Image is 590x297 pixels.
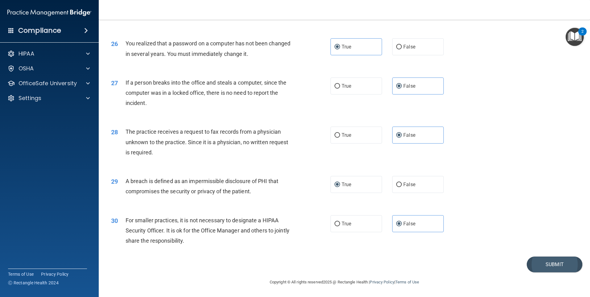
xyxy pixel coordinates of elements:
[334,133,340,138] input: True
[403,83,415,89] span: False
[19,94,41,102] p: Settings
[403,44,415,50] span: False
[403,182,415,187] span: False
[527,257,582,272] button: Submit
[111,178,118,185] span: 29
[334,45,340,49] input: True
[370,280,394,284] a: Privacy Policy
[7,65,90,72] a: OSHA
[8,271,34,277] a: Terms of Use
[396,133,402,138] input: False
[342,182,351,187] span: True
[7,50,90,57] a: HIPAA
[19,50,34,57] p: HIPAA
[395,280,419,284] a: Terms of Use
[111,40,118,48] span: 26
[581,31,584,40] div: 2
[111,79,118,87] span: 27
[7,94,90,102] a: Settings
[342,44,351,50] span: True
[334,182,340,187] input: True
[111,128,118,136] span: 28
[334,84,340,89] input: True
[396,84,402,89] input: False
[126,217,289,244] span: For smaller practices, it is not necessary to designate a HIPAA Security Officer. It is ok for th...
[18,26,61,35] h4: Compliance
[342,221,351,227] span: True
[396,182,402,187] input: False
[7,6,91,19] img: PMB logo
[334,222,340,226] input: True
[126,79,287,106] span: If a person breaks into the office and steals a computer, since the computer was in a locked offi...
[8,280,59,286] span: Ⓒ Rectangle Health 2024
[566,28,584,46] button: Open Resource Center, 2 new notifications
[19,80,77,87] p: OfficeSafe University
[342,83,351,89] span: True
[111,217,118,224] span: 30
[396,222,402,226] input: False
[19,65,34,72] p: OSHA
[126,178,278,195] span: A breach is defined as an impermissible disclosure of PHI that compromises the security or privac...
[396,45,402,49] input: False
[342,132,351,138] span: True
[126,128,289,155] span: The practice receives a request to fax records from a physician unknown to the practice. Since it...
[41,271,69,277] a: Privacy Policy
[7,80,90,87] a: OfficeSafe University
[232,272,457,292] div: Copyright © All rights reserved 2025 @ Rectangle Health | |
[403,132,415,138] span: False
[126,40,290,57] span: You realized that a password on a computer has not been changed in several years. You must immedi...
[403,221,415,227] span: False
